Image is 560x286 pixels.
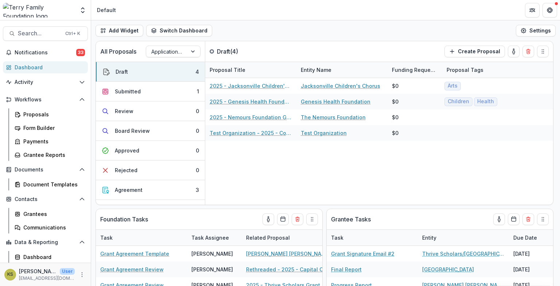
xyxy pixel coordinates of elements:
[296,62,388,78] div: Entity Name
[388,62,442,78] div: Funding Requested
[301,129,347,137] a: Test Organization
[115,166,137,174] div: Rejected
[442,62,533,78] div: Proposal Tags
[96,121,205,141] button: Board Review0
[537,213,549,225] button: Drag
[242,230,333,246] div: Related Proposal
[3,47,88,58] button: Notifications33
[525,3,540,18] button: Partners
[242,234,294,241] div: Related Proposal
[12,149,88,161] a: Grantee Reports
[537,46,549,57] button: Drag
[187,230,242,246] div: Task Assignee
[100,215,148,224] p: Foundation Tasks
[508,213,520,225] button: Calendar
[296,66,336,74] div: Entity Name
[477,98,494,105] span: Health
[331,266,362,273] a: Final Report
[516,25,556,36] button: Settings
[23,253,82,261] div: Dashboard
[12,208,88,220] a: Grantees
[23,224,82,231] div: Communications
[23,210,82,218] div: Grantees
[115,127,150,135] div: Board Review
[3,193,88,205] button: Open Contacts
[97,6,116,14] div: Default
[96,234,117,241] div: Task
[392,129,398,137] div: $0
[418,230,509,246] div: Entity
[195,68,199,76] div: 4
[96,230,187,246] div: Task
[196,166,199,174] div: 0
[210,98,292,105] a: 2025 - Genesis Health Foundation - Program or Project
[23,181,82,188] div: Document Templates
[392,98,398,105] div: $0
[96,82,205,101] button: Submitted1
[327,230,418,246] div: Task
[19,267,57,275] p: [PERSON_NAME]
[12,251,88,263] a: Dashboard
[3,61,88,73] a: Dashboard
[422,266,474,273] a: [GEOGRAPHIC_DATA]
[418,234,441,241] div: Entity
[96,25,143,36] button: Add Widget
[493,213,505,225] button: toggle-assigned-to-me
[3,236,88,248] button: Open Data & Reporting
[205,62,296,78] div: Proposal Title
[146,25,212,36] button: Switch Dashboard
[448,83,458,89] span: Arts
[392,82,398,90] div: $0
[422,250,505,258] a: Thrive Scholars/[GEOGRAPHIC_DATA]
[78,270,86,279] button: More
[327,234,348,241] div: Task
[306,213,318,225] button: Drag
[3,94,88,105] button: Open Workflows
[246,250,328,258] a: [PERSON_NAME] [PERSON_NAME] Fund Foundation - 2025 - Grant Application Form - Program or Project
[522,213,534,225] button: Delete card
[12,135,88,147] a: Payments
[196,147,199,154] div: 0
[115,186,143,194] div: Agreement
[292,213,303,225] button: Delete card
[96,62,205,82] button: Draft4
[96,141,205,161] button: Approved0
[15,79,76,85] span: Activity
[15,97,76,103] span: Workflows
[508,46,520,57] button: toggle-assigned-to-me
[12,122,88,134] a: Form Builder
[196,107,199,115] div: 0
[197,88,199,95] div: 1
[116,68,128,76] div: Draft
[115,88,141,95] div: Submitted
[96,101,205,121] button: Review0
[509,234,541,241] div: Due Date
[331,215,371,224] p: Grantee Tasks
[115,107,133,115] div: Review
[15,50,76,56] span: Notifications
[388,66,442,74] div: Funding Requested
[3,3,75,18] img: Terry Family Foundation logo
[442,66,488,74] div: Proposal Tags
[196,127,199,135] div: 0
[96,180,205,200] button: Agreement3
[15,63,82,71] div: Dashboard
[7,272,13,277] div: Kathleen Shaw
[392,113,398,121] div: $0
[542,3,557,18] button: Get Help
[23,111,82,118] div: Proposals
[23,138,82,145] div: Payments
[210,129,292,137] a: Test Organization - 2025 - Communication Guidelines
[444,46,505,57] button: Create Proposal
[301,82,380,90] a: Jacksonville Children's Chorus
[301,98,370,105] a: Genesis Health Foundation
[15,196,76,202] span: Contacts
